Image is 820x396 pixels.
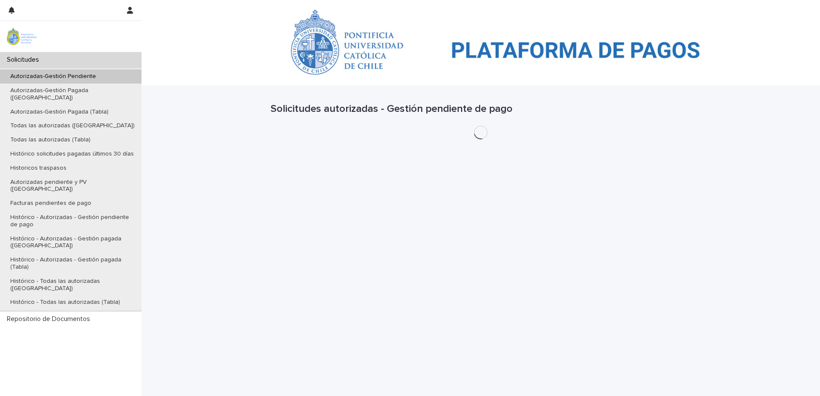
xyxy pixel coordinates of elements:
p: Solicitudes [3,56,46,64]
p: Autorizadas-Gestión Pagada (Tabla) [3,108,115,116]
p: Histórico - Todas las autorizadas ([GEOGRAPHIC_DATA]) [3,278,142,292]
p: Todas las autorizadas (Tabla) [3,136,97,144]
p: Facturas pendientes de pago [3,200,98,207]
p: Autorizadas-Gestión Pendiente [311,2,400,12]
img: iqsleoUpQLaG7yz5l0jK [7,28,36,45]
a: Solicitudes [271,2,301,12]
p: Todas las autorizadas ([GEOGRAPHIC_DATA]) [3,122,142,129]
p: Autorizadas-Gestión Pagada ([GEOGRAPHIC_DATA]) [3,87,142,102]
p: Histórico - Autorizadas - Gestión pendiente de pago [3,214,142,228]
p: Histórico solicitudes pagadas últimos 30 días [3,150,141,158]
p: Repositorio de Documentos [3,315,97,323]
p: Autorizadas-Gestión Pendiente [3,73,103,80]
p: Histórico - Autorizadas - Gestión pagada ([GEOGRAPHIC_DATA]) [3,235,142,250]
h1: Solicitudes autorizadas - Gestión pendiente de pago [271,103,691,115]
p: Histórico - Todas las autorizadas (Tabla) [3,299,127,306]
p: Autorizadas pendiente y PV ([GEOGRAPHIC_DATA]) [3,179,142,193]
p: Histórico - Autorizadas - Gestión pagada (Tabla) [3,256,142,271]
p: Historicos traspasos [3,165,73,172]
